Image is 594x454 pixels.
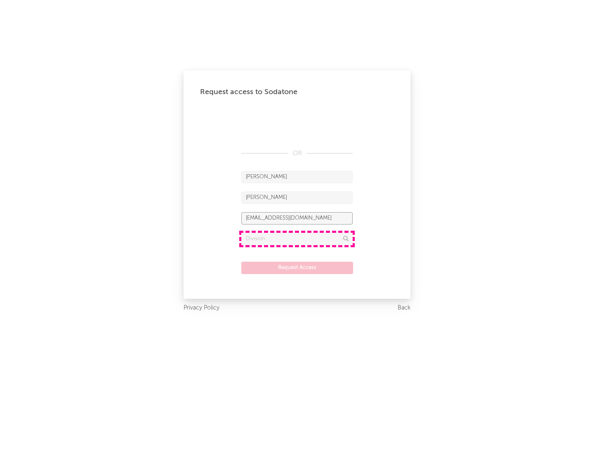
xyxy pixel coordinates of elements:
[200,87,394,97] div: Request access to Sodatone
[241,149,353,158] div: OR
[241,171,353,183] input: First Name
[241,233,353,245] input: Division
[241,262,353,274] button: Request Access
[241,192,353,204] input: Last Name
[184,303,219,313] a: Privacy Policy
[398,303,410,313] a: Back
[241,212,353,225] input: Email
